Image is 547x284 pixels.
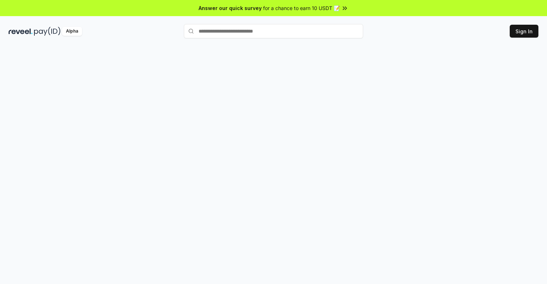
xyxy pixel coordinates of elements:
[199,4,262,12] span: Answer our quick survey
[510,25,538,38] button: Sign In
[9,27,33,36] img: reveel_dark
[62,27,82,36] div: Alpha
[263,4,340,12] span: for a chance to earn 10 USDT 📝
[34,27,61,36] img: pay_id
